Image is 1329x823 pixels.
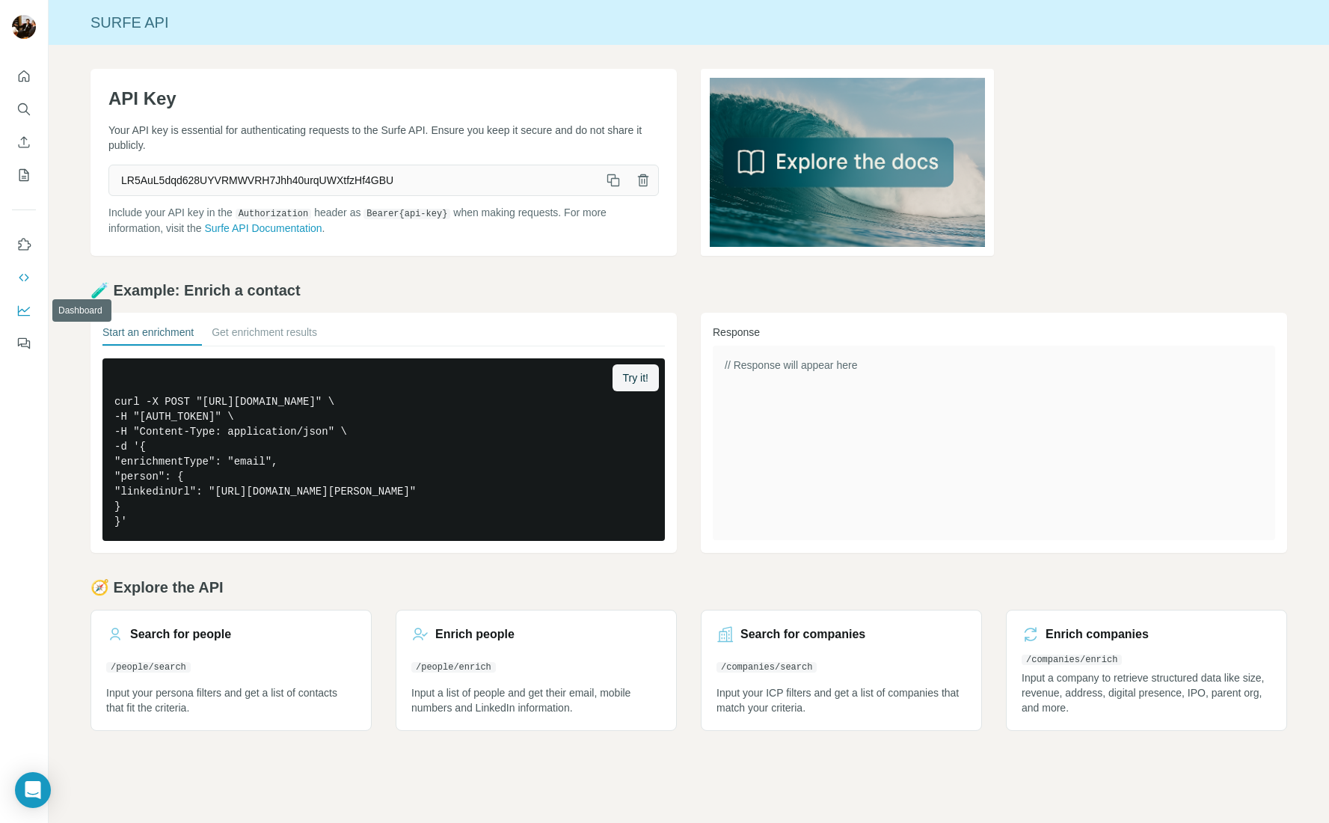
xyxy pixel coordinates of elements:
a: Surfe API Documentation [204,222,322,234]
h3: Enrich people [435,625,515,643]
button: Use Surfe API [12,264,36,291]
code: Bearer {api-key} [363,209,450,219]
p: Your API key is essential for authenticating requests to the Surfe API. Ensure you keep it secure... [108,123,659,153]
h1: API Key [108,87,659,111]
span: LR5AuL5dqd628UYVRMWVRH7Jhh40urqUWXtfzHf4GBU [109,167,598,194]
a: Search for companies/companies/searchInput your ICP filters and get a list of companies that matc... [701,610,982,731]
button: My lists [12,162,36,189]
button: Get enrichment results [212,325,317,346]
p: Include your API key in the header as when making requests. For more information, visit the . [108,205,659,236]
a: Search for people/people/searchInput your persona filters and get a list of contacts that fit the... [90,610,372,731]
p: Input your persona filters and get a list of contacts that fit the criteria. [106,685,356,715]
h2: 🧪 Example: Enrich a contact [90,280,1287,301]
h2: 🧭 Explore the API [90,577,1287,598]
button: Use Surfe on LinkedIn [12,231,36,258]
code: /people/enrich [411,662,496,673]
button: Try it! [613,364,659,391]
h3: Search for companies [740,625,865,643]
img: Avatar [12,15,36,39]
button: Dashboard [12,297,36,324]
span: Try it! [623,370,648,385]
div: Surfe API [49,12,1329,33]
button: Quick start [12,63,36,90]
code: /companies/enrich [1022,655,1122,665]
pre: curl -X POST "[URL][DOMAIN_NAME]" \ -H "[AUTH_TOKEN]" \ -H "Content-Type: application/json" \ -d ... [102,358,665,541]
code: /people/search [106,662,191,673]
code: /companies/search [716,662,817,673]
span: // Response will appear here [725,359,857,371]
button: Search [12,96,36,123]
code: Authorization [236,209,312,219]
p: Input a list of people and get their email, mobile numbers and LinkedIn information. [411,685,661,715]
button: Enrich CSV [12,129,36,156]
p: Input a company to retrieve structured data like size, revenue, address, digital presence, IPO, p... [1022,670,1271,715]
button: Feedback [12,330,36,357]
a: Enrich people/people/enrichInput a list of people and get their email, mobile numbers and LinkedI... [396,610,677,731]
a: Enrich companies/companies/enrichInput a company to retrieve structured data like size, revenue, ... [1006,610,1287,731]
h3: Enrich companies [1046,625,1149,643]
h3: Search for people [130,625,231,643]
button: Start an enrichment [102,325,194,346]
div: Open Intercom Messenger [15,772,51,808]
p: Input your ICP filters and get a list of companies that match your criteria. [716,685,966,715]
h3: Response [713,325,1275,340]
